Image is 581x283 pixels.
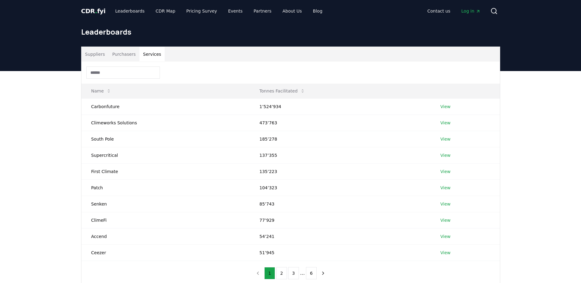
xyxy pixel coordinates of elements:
[440,201,451,207] a: View
[151,6,180,17] a: CDR Map
[81,7,106,15] span: CDR fyi
[250,115,431,131] td: 473’763
[440,217,451,223] a: View
[250,98,431,115] td: 1’524’934
[440,152,451,158] a: View
[81,196,250,212] td: Senken
[81,228,250,244] td: Accend
[440,120,451,126] a: View
[306,267,317,279] button: 6
[81,163,250,179] td: First Climate
[264,267,275,279] button: 1
[81,115,250,131] td: Climeworks Solutions
[440,136,451,142] a: View
[95,7,97,15] span: .
[277,6,307,17] a: About Us
[81,98,250,115] td: Carbonfuture
[81,244,250,261] td: Ceezer
[139,47,165,62] button: Services
[81,212,250,228] td: ClimeFi
[456,6,485,17] a: Log in
[81,7,106,15] a: CDR.fyi
[308,6,327,17] a: Blog
[440,185,451,191] a: View
[255,85,310,97] button: Tonnes Facilitated
[440,168,451,175] a: View
[422,6,485,17] nav: Main
[81,179,250,196] td: Patch
[250,244,431,261] td: 51’945
[108,47,139,62] button: Purchasers
[81,47,109,62] button: Suppliers
[250,196,431,212] td: 85’743
[250,228,431,244] td: 54’241
[110,6,327,17] nav: Main
[110,6,149,17] a: Leaderboards
[250,163,431,179] td: 135’223
[440,250,451,256] a: View
[461,8,480,14] span: Log in
[250,147,431,163] td: 137’355
[81,27,500,37] h1: Leaderboards
[81,147,250,163] td: Supercritical
[440,233,451,240] a: View
[288,267,299,279] button: 3
[440,104,451,110] a: View
[250,131,431,147] td: 185’278
[300,270,305,277] li: ...
[422,6,455,17] a: Contact us
[223,6,247,17] a: Events
[181,6,222,17] a: Pricing Survey
[249,6,276,17] a: Partners
[86,85,116,97] button: Name
[276,267,287,279] button: 2
[81,131,250,147] td: South Pole
[250,179,431,196] td: 104’323
[250,212,431,228] td: 77’929
[318,267,328,279] button: next page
